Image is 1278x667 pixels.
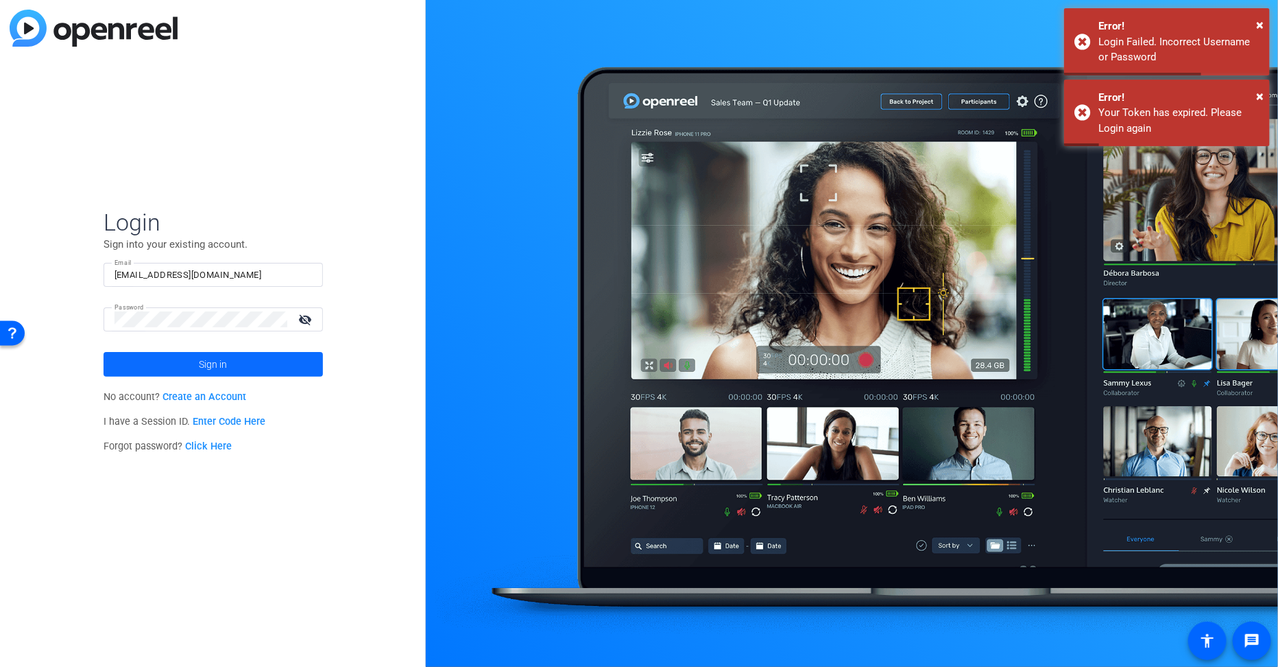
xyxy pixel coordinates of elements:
[1199,633,1216,649] mat-icon: accessibility
[1098,34,1259,65] div: Login Failed. Incorrect Username or Password
[104,441,232,452] span: Forgot password?
[185,441,232,452] a: Click Here
[199,347,227,382] span: Sign in
[1098,90,1259,106] div: Error!
[104,352,323,377] button: Sign in
[104,416,266,428] span: I have a Session ID.
[1244,633,1260,649] mat-icon: message
[1256,14,1264,35] button: Close
[162,391,246,403] a: Create an Account
[114,259,132,267] mat-label: Email
[1098,19,1259,34] div: Error!
[10,10,178,47] img: blue-gradient.svg
[104,391,247,403] span: No account?
[1256,16,1264,33] span: ×
[114,267,312,283] input: Enter Email Address
[1256,86,1264,106] button: Close
[193,416,265,428] a: Enter Code Here
[290,309,323,329] mat-icon: visibility_off
[104,237,323,252] p: Sign into your existing account.
[104,208,323,237] span: Login
[1256,88,1264,104] span: ×
[114,304,144,312] mat-label: Password
[1098,105,1259,136] div: Your Token has expired. Please Login again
